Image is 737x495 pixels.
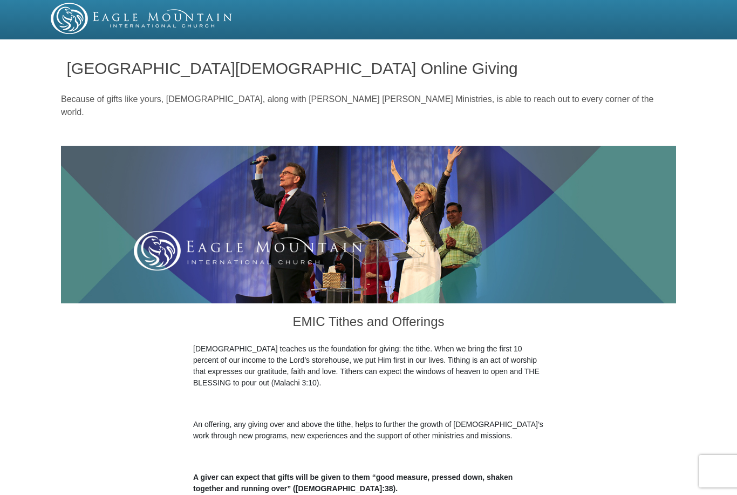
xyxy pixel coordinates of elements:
b: A giver can expect that gifts will be given to them “good measure, pressed down, shaken together ... [193,473,513,493]
h3: EMIC Tithes and Offerings [193,303,544,343]
p: Because of gifts like yours, [DEMOGRAPHIC_DATA], along with [PERSON_NAME] [PERSON_NAME] Ministrie... [61,93,676,119]
p: [DEMOGRAPHIC_DATA] teaches us the foundation for giving: the tithe. When we bring the first 10 pe... [193,343,544,389]
img: EMIC [51,3,233,34]
h1: [GEOGRAPHIC_DATA][DEMOGRAPHIC_DATA] Online Giving [67,59,671,77]
p: An offering, any giving over and above the tithe, helps to further the growth of [DEMOGRAPHIC_DAT... [193,419,544,442]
